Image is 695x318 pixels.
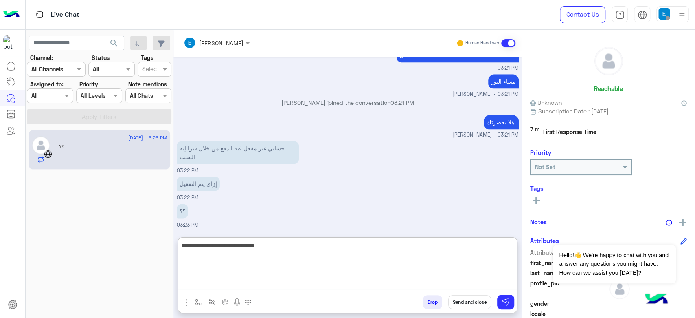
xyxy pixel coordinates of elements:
[3,35,18,50] img: 171468393613305
[594,85,623,92] h6: Reachable
[141,53,153,62] label: Tags
[595,47,623,75] img: defaultAdmin.png
[560,6,605,23] a: Contact Us
[484,115,519,129] p: 16/9/2025, 3:21 PM
[177,168,199,174] span: 03:22 PM
[543,128,596,136] span: First Response Time
[205,295,219,309] button: Trigger scenario
[530,248,608,257] span: Attribute Name
[530,237,559,244] h6: Attributes
[679,219,686,226] img: add
[208,299,215,305] img: Trigger scenario
[232,298,242,307] img: send voice note
[30,53,53,62] label: Channel:
[177,222,199,228] span: 03:23 PM
[92,53,110,62] label: Status
[453,91,519,98] span: [PERSON_NAME] - 03:21 PM
[30,80,64,88] label: Assigned to:
[530,279,608,298] span: profile_pic
[615,10,625,20] img: tab
[182,298,191,307] img: send attachment
[177,204,188,218] p: 16/9/2025, 3:23 PM
[677,10,687,20] img: profile
[530,258,608,267] span: first_name
[553,245,675,283] span: Hello!👋 We're happy to chat with you and answer any questions you might have. How can we assist y...
[530,98,562,107] span: Unknown
[44,150,52,158] img: WebChat
[177,141,299,164] p: 16/9/2025, 3:22 PM
[609,299,687,308] span: null
[27,109,171,124] button: Apply Filters
[104,36,124,53] button: search
[530,125,540,139] span: 7 m
[465,40,500,46] small: Human Handover
[530,299,608,308] span: gender
[538,107,609,115] span: Subscription Date : [DATE]
[423,295,442,309] button: Drop
[666,219,672,226] img: notes
[32,136,50,155] img: defaultAdmin.png
[177,177,220,191] p: 16/9/2025, 3:22 PM
[638,10,647,20] img: tab
[448,295,491,309] button: Send and close
[609,279,630,299] img: defaultAdmin.png
[390,99,414,106] span: 03:21 PM
[3,6,20,23] img: Logo
[222,299,228,305] img: create order
[141,64,159,75] div: Select
[192,295,205,309] button: select flow
[530,185,687,192] h6: Tags
[453,131,519,139] span: [PERSON_NAME] - 03:21 PM
[530,309,608,318] span: locale
[56,144,64,150] span: ؟؟
[658,8,670,20] img: userImage
[109,38,119,48] span: search
[177,98,519,107] p: [PERSON_NAME] joined the conversation
[498,64,519,72] span: 03:21 PM
[245,299,251,306] img: make a call
[642,285,671,314] img: hulul-logo.png
[177,194,199,201] span: 03:22 PM
[488,74,519,88] p: 16/9/2025, 3:21 PM
[195,299,202,305] img: select flow
[128,80,167,88] label: Note mentions
[128,134,167,141] span: [DATE] - 3:23 PM
[530,269,608,277] span: last_name
[609,309,687,318] span: null
[79,80,98,88] label: Priority
[51,9,79,20] p: Live Chat
[530,218,547,225] h6: Notes
[530,149,551,156] h6: Priority
[612,6,628,23] a: tab
[502,298,510,306] img: send message
[219,295,232,309] button: create order
[35,9,45,20] img: tab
